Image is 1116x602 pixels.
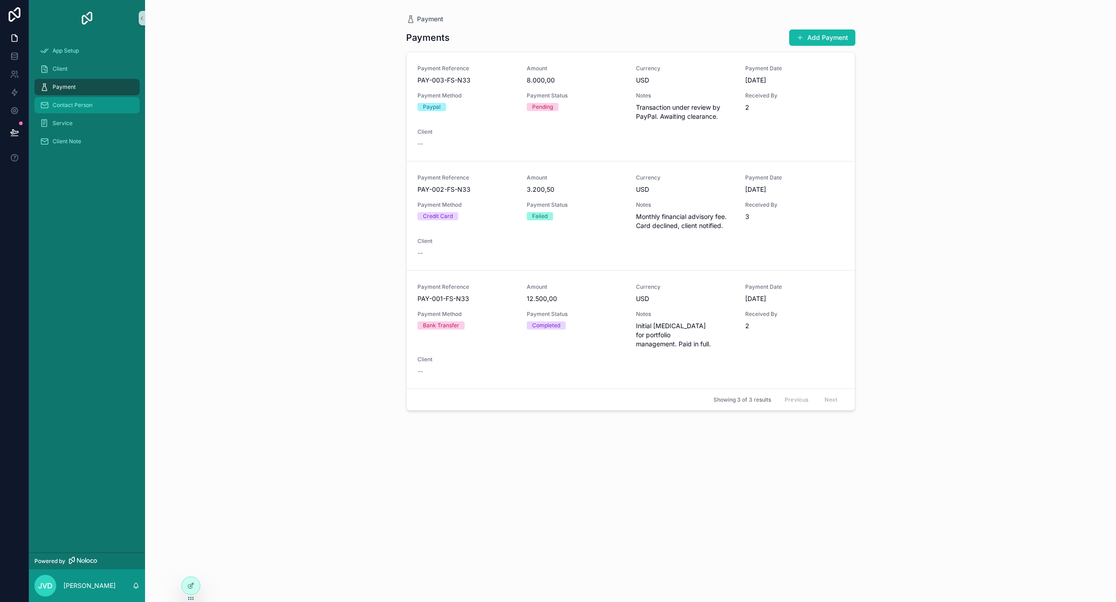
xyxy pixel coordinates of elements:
div: Bank Transfer [423,321,459,330]
span: Payment Reference [417,283,516,291]
span: 12.500,00 [527,294,625,303]
a: Contact Person [34,97,140,113]
img: App logo [80,11,94,25]
div: scrollable content [29,36,145,161]
span: Client [417,356,516,363]
span: 2 [745,103,844,112]
p: [PERSON_NAME] [63,581,116,590]
span: Payment [53,83,76,91]
span: Amount [527,65,625,72]
span: Contact Person [53,102,92,109]
span: Payment Reference [417,65,516,72]
span: Payment Reference [417,174,516,181]
span: Initial [MEDICAL_DATA] for portfolio management. Paid in full. [636,321,734,349]
h1: Payments [406,31,450,44]
span: App Setup [53,47,79,54]
span: Showing 3 of 3 results [713,396,771,403]
span: Payment Method [417,92,516,99]
span: Service [53,120,73,127]
span: PAY-003-FS-N33 [417,76,516,85]
span: [DATE] [745,294,844,303]
a: Payment [406,15,443,24]
span: 3.200,50 [527,185,625,194]
span: Notes [636,201,734,209]
span: Monthly financial advisory fee. Card declined, client notified. [636,212,734,230]
span: Payment Date [745,283,844,291]
span: USD [636,294,734,303]
span: Payment Date [745,65,844,72]
div: Pending [532,103,553,111]
span: Powered by [34,558,65,565]
span: Payment Status [527,311,625,318]
span: Received By [745,92,844,99]
div: Credit Card [423,212,453,220]
span: Payment Method [417,311,516,318]
span: PAY-002-FS-N33 [417,185,516,194]
span: Currency [636,283,734,291]
span: Payment Status [527,201,625,209]
span: PAY-001-FS-N33 [417,294,516,303]
span: Currency [636,65,734,72]
a: Payment ReferencePAY-002-FS-N33Amount3.200,50CurrencyUSDPayment Date[DATE]Payment MethodCredit Ca... [407,161,855,270]
span: Client [53,65,68,73]
a: Payment ReferencePAY-001-FS-N33Amount12.500,00CurrencyUSDPayment Date[DATE]Payment MethodBank Tra... [407,270,855,388]
span: Notes [636,311,734,318]
span: Amount [527,174,625,181]
span: Client [417,128,516,136]
span: USD [636,185,734,194]
span: Received By [745,201,844,209]
a: Payment ReferencePAY-003-FS-N33Amount8.000,00CurrencyUSDPayment Date[DATE]Payment MethodPaypalPay... [407,52,855,161]
span: [DATE] [745,76,844,85]
span: 2 [745,321,844,330]
span: Payment Date [745,174,844,181]
a: Client [34,61,140,77]
span: -- [417,139,423,148]
span: -- [417,248,423,257]
a: Payment [34,79,140,95]
span: Jvd [38,580,53,591]
div: Paypal [423,103,441,111]
span: Client Note [53,138,81,145]
span: 3 [745,212,844,221]
span: -- [417,367,423,376]
a: App Setup [34,43,140,59]
span: Currency [636,174,734,181]
span: Transaction under review by PayPal. Awaiting clearance. [636,103,734,121]
span: Client [417,238,516,245]
span: [DATE] [745,185,844,194]
span: Received By [745,311,844,318]
div: Completed [532,321,560,330]
button: Add Payment [789,29,855,46]
a: Service [34,115,140,131]
span: 8.000,00 [527,76,625,85]
span: USD [636,76,734,85]
span: Notes [636,92,734,99]
span: Amount [527,283,625,291]
span: Payment Method [417,201,516,209]
div: Failed [532,212,548,220]
span: Payment [417,15,443,24]
a: Powered by [29,553,145,569]
a: Client Note [34,133,140,150]
span: Payment Status [527,92,625,99]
